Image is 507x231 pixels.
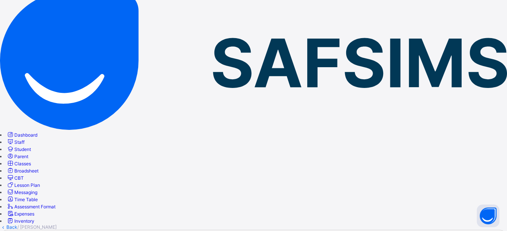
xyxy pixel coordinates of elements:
span: Time Table [14,197,38,202]
a: Parent [6,154,28,159]
a: Back [6,224,17,230]
span: Classes [14,161,31,166]
a: Dashboard [6,132,37,138]
span: Staff [14,139,25,145]
span: / [PERSON_NAME] [17,224,57,230]
span: Expenses [14,211,34,217]
a: Expenses [6,211,34,217]
a: Lesson Plan [6,182,40,188]
a: Broadsheet [6,168,39,174]
span: Broadsheet [14,168,39,174]
a: Student [6,146,31,152]
a: Assessment Format [6,204,55,209]
a: Messaging [6,189,37,195]
span: Parent [14,154,28,159]
button: Open asap [477,205,499,227]
span: Dashboard [14,132,37,138]
span: Student [14,146,31,152]
a: Time Table [6,197,38,202]
a: CBT [6,175,24,181]
a: Classes [6,161,31,166]
span: Inventory [14,218,34,224]
a: Staff [6,139,25,145]
span: Messaging [14,189,37,195]
span: Assessment Format [14,204,55,209]
span: CBT [14,175,24,181]
span: Lesson Plan [14,182,40,188]
a: Inventory [6,218,34,224]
